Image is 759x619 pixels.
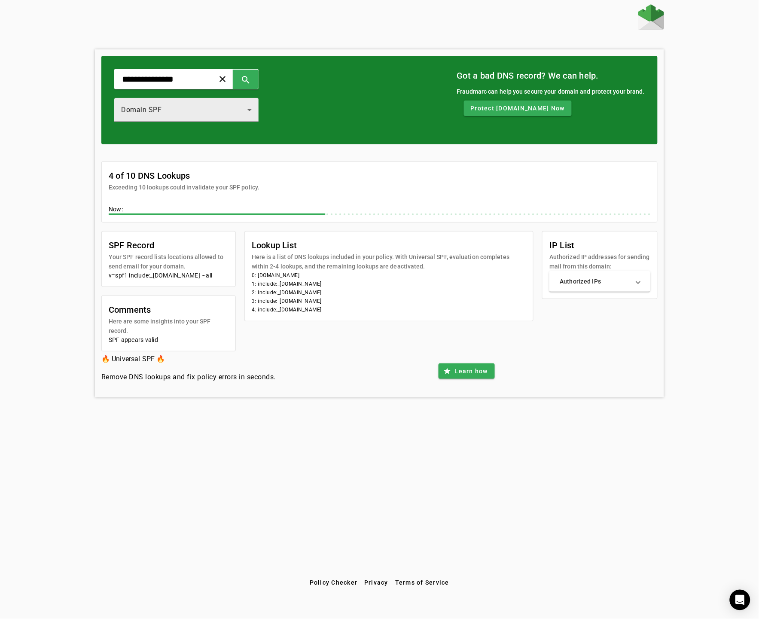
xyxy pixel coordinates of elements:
[638,4,664,32] a: Home
[109,205,650,215] div: Now:
[310,579,358,586] span: Policy Checker
[392,575,453,591] button: Terms of Service
[549,271,650,292] mat-expansion-panel-header: Authorized IPs
[109,183,259,192] mat-card-subtitle: Exceeding 10 lookups could invalidate your SPF policy.
[455,367,488,375] span: Learn how
[101,353,276,365] h3: 🔥 Universal SPF 🔥
[252,238,527,252] mat-card-title: Lookup List
[549,238,650,252] mat-card-title: IP List
[457,69,645,82] mat-card-title: Got a bad DNS record? We can help.
[549,252,650,271] mat-card-subtitle: Authorized IP addresses for sending mail from this domain:
[464,101,572,116] button: Protect [DOMAIN_NAME] Now
[638,4,664,30] img: Fraudmarc Logo
[252,305,527,314] li: 4: include:_[DOMAIN_NAME]
[252,297,527,305] li: 3: include:_[DOMAIN_NAME]
[252,280,527,288] li: 1: include:_[DOMAIN_NAME]
[457,87,645,96] div: Fraudmarc can help you secure your domain and protect your brand.
[109,303,229,317] mat-card-title: Comments
[252,252,527,271] mat-card-subtitle: Here is a list of DNS lookups included in your policy. With Universal SPF, evaluation completes w...
[109,238,229,252] mat-card-title: SPF Record
[364,579,388,586] span: Privacy
[109,317,229,335] mat-card-subtitle: Here are some insights into your SPF record.
[730,590,750,610] div: Open Intercom Messenger
[439,363,495,379] button: Learn how
[109,169,259,183] mat-card-title: 4 of 10 DNS Lookups
[560,277,630,286] mat-panel-title: Authorized IPs
[101,372,276,382] h4: Remove DNS lookups and fix policy errors in seconds.
[471,104,565,113] span: Protect [DOMAIN_NAME] Now
[395,579,449,586] span: Terms of Service
[121,106,162,114] span: Domain SPF
[109,252,229,271] mat-card-subtitle: Your SPF record lists locations allowed to send email for your domain.
[361,575,392,591] button: Privacy
[306,575,361,591] button: Policy Checker
[252,271,527,280] li: 0: [DOMAIN_NAME]
[252,288,527,297] li: 2: include:_[DOMAIN_NAME]
[109,271,229,280] div: v=spf1 include:_[DOMAIN_NAME] ~all
[109,335,229,344] div: SPF appears valid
